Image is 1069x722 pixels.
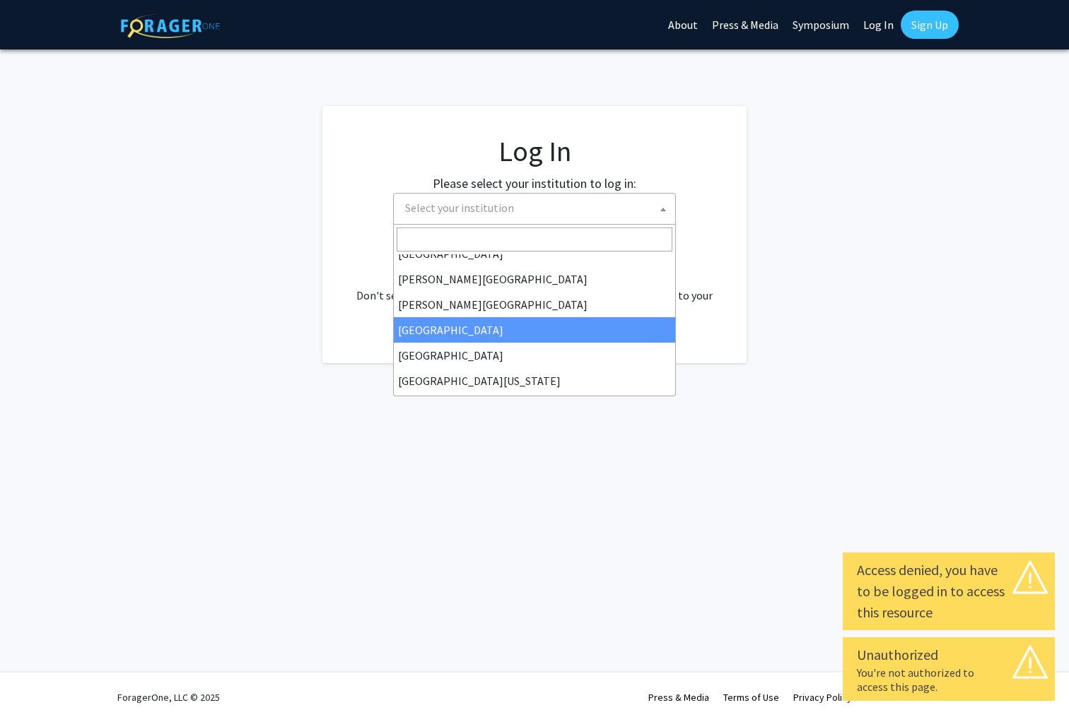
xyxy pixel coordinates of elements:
h1: Log In [351,134,718,168]
a: Sign Up [901,11,959,39]
li: [GEOGRAPHIC_DATA] [394,317,675,343]
span: Select your institution [393,193,676,225]
div: ForagerOne, LLC © 2025 [117,673,220,722]
input: Search [397,227,672,251]
span: Select your institution [405,201,514,215]
li: [PERSON_NAME][GEOGRAPHIC_DATA] [394,292,675,317]
a: Press & Media [648,691,709,704]
div: Access denied, you have to be logged in to access this resource [857,560,1041,623]
div: No account? . Don't see your institution? about bringing ForagerOne to your institution. [351,253,718,321]
li: [PERSON_NAME][GEOGRAPHIC_DATA] [394,266,675,292]
li: [GEOGRAPHIC_DATA][US_STATE] [394,368,675,393]
li: [GEOGRAPHIC_DATA] [394,343,675,368]
img: ForagerOne Logo [121,13,220,38]
li: [GEOGRAPHIC_DATA] [394,393,675,419]
div: You're not authorized to access this page. [857,665,1041,694]
a: Terms of Use [723,691,779,704]
iframe: Chat [11,658,60,711]
label: Please select your institution to log in: [433,174,636,193]
span: Select your institution [399,194,675,223]
a: Privacy Policy [793,691,852,704]
div: Unauthorized [857,644,1041,665]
